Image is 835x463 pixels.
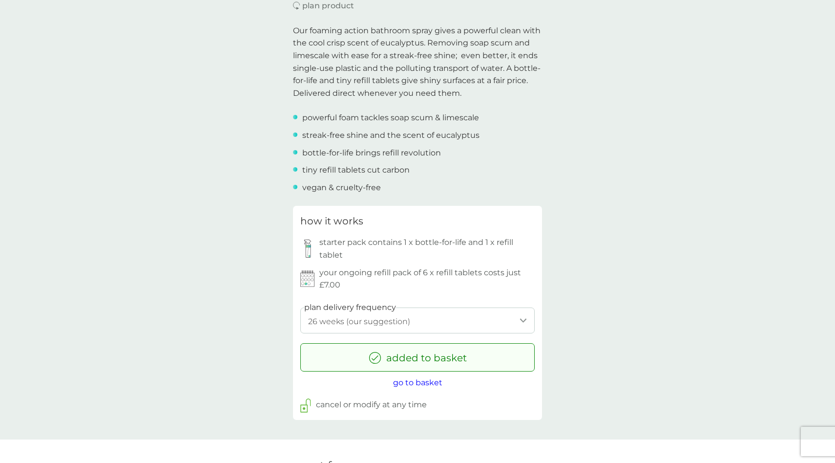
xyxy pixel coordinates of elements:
p: your ongoing refill pack of 6 x refill tablets costs just £7.00 [319,266,535,291]
label: plan delivery frequency [304,301,396,314]
p: tiny refill tablets cut carbon [302,164,410,176]
span: go to basket [393,378,442,387]
p: cancel or modify at any time [316,398,427,411]
h3: how it works [300,213,363,229]
p: starter pack contains 1 x bottle-for-life and 1 x refill tablet [319,236,535,261]
p: powerful foam tackles soap scum & limescale [302,111,479,124]
p: vegan & cruelty-free [302,181,381,194]
p: added to basket [386,350,467,366]
p: streak-free shine and the scent of eucalyptus [302,129,480,142]
button: go to basket [393,376,442,389]
button: added to basket [300,343,535,372]
p: bottle-for-life brings refill revolution [302,147,441,159]
p: Our foaming action bathroom spray gives a powerful clean with the cool crisp scent of eucalyptus.... [293,24,542,100]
